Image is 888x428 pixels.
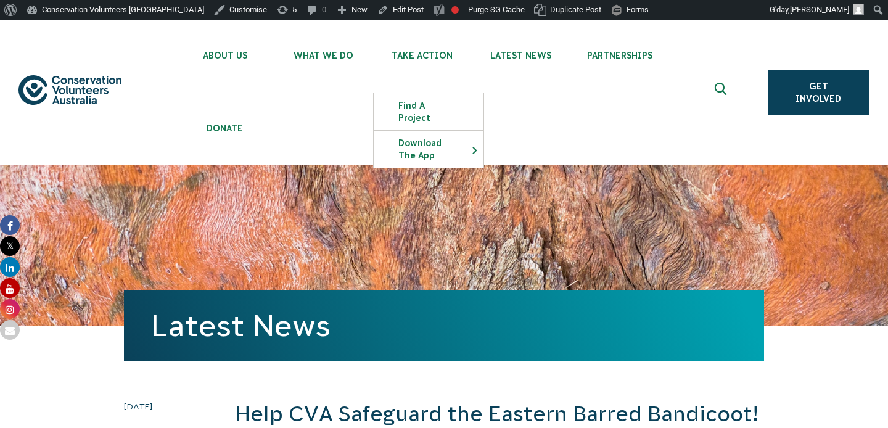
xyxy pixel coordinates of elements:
img: logo.svg [18,75,121,105]
a: Get Involved [768,70,869,115]
span: Take Action [373,51,472,60]
div: Focus keyphrase not set [451,6,459,14]
button: Expand search box Close search box [707,78,737,107]
a: Find a project [374,93,483,130]
a: Latest News [151,309,331,342]
li: Download the app [373,130,484,168]
span: Donate [176,123,274,133]
span: What We Do [274,51,373,60]
li: What We Do [274,20,373,93]
li: About Us [176,20,274,93]
span: About Us [176,51,274,60]
span: [PERSON_NAME] [790,5,849,14]
span: Latest News [472,51,570,60]
a: Download the app [374,131,483,168]
span: Expand search box [714,83,730,102]
li: Take Action [373,20,472,93]
span: Partnerships [570,51,669,60]
time: [DATE] [124,400,209,413]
